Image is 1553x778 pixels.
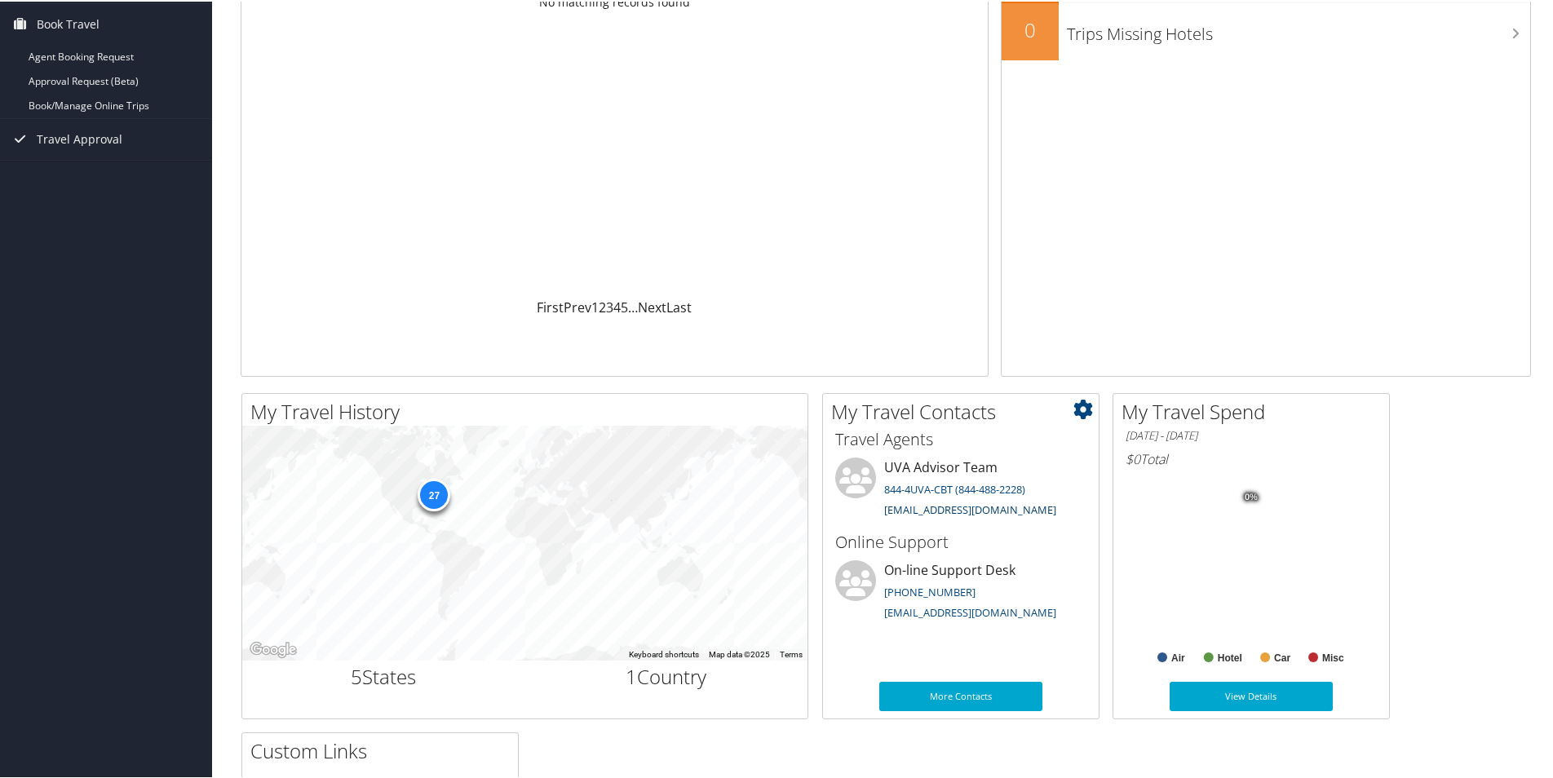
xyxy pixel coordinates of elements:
h6: [DATE] - [DATE] [1126,427,1377,442]
div: 27 [418,477,450,510]
a: 0Trips Missing Hotels [1002,2,1530,59]
tspan: 0% [1245,491,1258,501]
h2: 0 [1002,15,1059,42]
a: [EMAIL_ADDRESS][DOMAIN_NAME] [884,603,1056,618]
span: $0 [1126,449,1140,466]
h3: Trips Missing Hotels [1067,13,1530,44]
span: … [628,297,638,315]
a: Open this area in Google Maps (opens a new window) [246,638,300,659]
a: [EMAIL_ADDRESS][DOMAIN_NAME] [884,501,1056,515]
h2: States [254,661,513,689]
h2: My Travel Spend [1122,396,1389,424]
text: Hotel [1218,651,1242,662]
a: Terms (opens in new tab) [780,648,803,657]
text: Car [1274,651,1290,662]
a: 5 [621,297,628,315]
a: Last [666,297,692,315]
a: 2 [599,297,606,315]
a: 3 [606,297,613,315]
h2: My Travel History [250,396,807,424]
a: 4 [613,297,621,315]
a: 1 [591,297,599,315]
a: Prev [564,297,591,315]
a: More Contacts [879,680,1042,709]
h6: Total [1126,449,1377,466]
a: First [537,297,564,315]
li: UVA Advisor Team [827,456,1095,523]
text: Misc [1322,651,1344,662]
img: Google [246,638,300,659]
text: Air [1171,651,1185,662]
span: 1 [626,661,637,688]
span: Map data ©2025 [709,648,770,657]
h3: Travel Agents [835,427,1086,449]
h2: Country [538,661,796,689]
a: Next [638,297,666,315]
h2: My Travel Contacts [831,396,1099,424]
h3: Online Support [835,529,1086,552]
button: Keyboard shortcuts [629,648,699,659]
a: View Details [1170,680,1333,709]
a: 844-4UVA-CBT (844-488-2228) [884,480,1025,495]
li: On-line Support Desk [827,559,1095,625]
a: [PHONE_NUMBER] [884,583,976,598]
span: Book Travel [37,2,100,43]
h2: Custom Links [250,736,518,763]
span: 5 [351,661,362,688]
span: Travel Approval [37,117,122,158]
